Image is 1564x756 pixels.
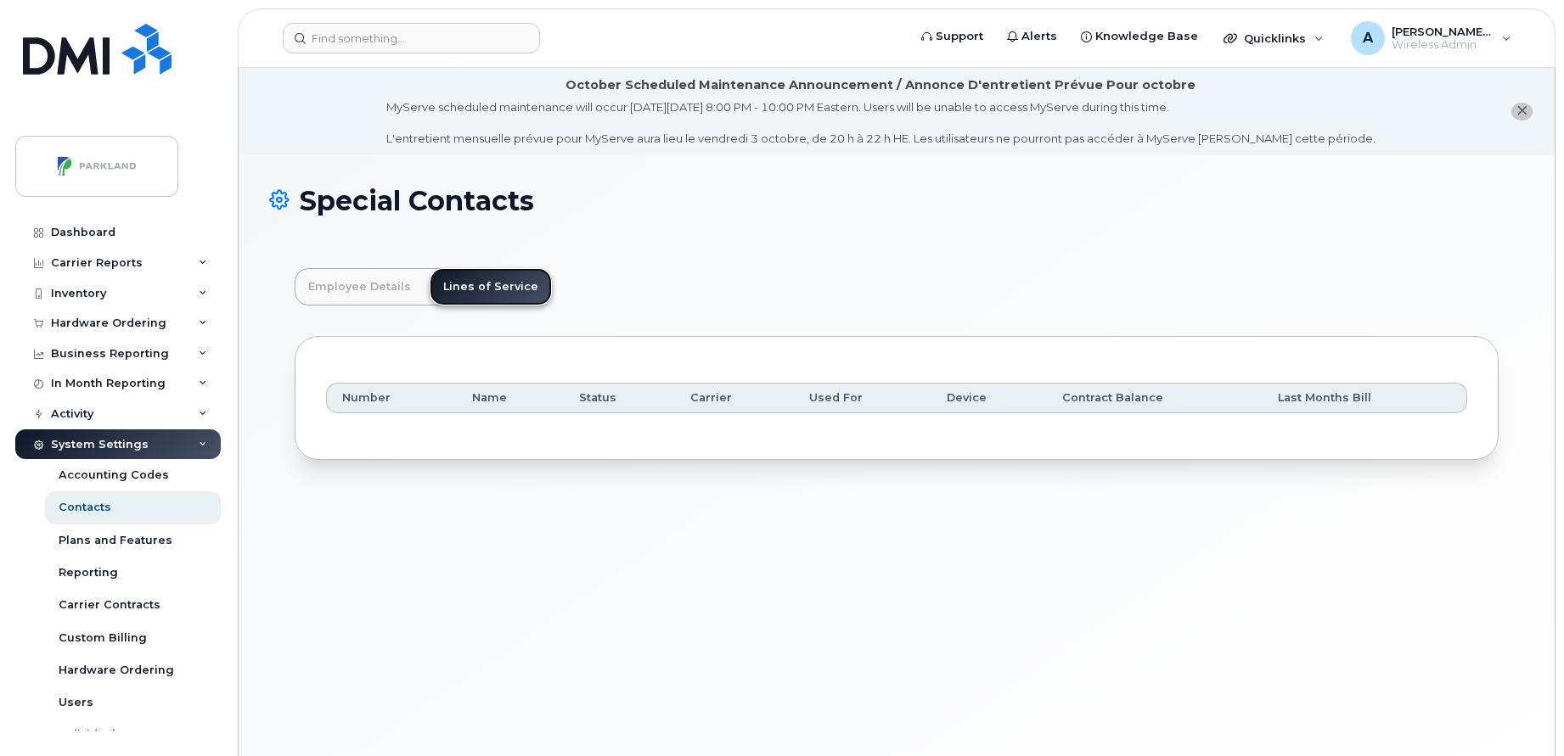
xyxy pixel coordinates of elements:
div: MyServe scheduled maintenance will occur [DATE][DATE] 8:00 PM - 10:00 PM Eastern. Users will be u... [386,99,1376,147]
a: Lines of Service [430,268,552,305]
h1: Special Contacts [269,186,1524,216]
th: Status [564,383,675,413]
th: Name [457,383,564,413]
th: Used For [794,383,931,413]
div: October Scheduled Maintenance Announcement / Annonce D'entretient Prévue Pour octobre [565,76,1196,94]
th: Device [931,383,1047,413]
a: Employee Details [295,268,425,305]
th: Contract Balance [1047,383,1263,413]
button: close notification [1511,103,1533,120]
th: Number [326,383,457,413]
th: Carrier [675,383,793,413]
th: Last Months Bill [1263,383,1467,413]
